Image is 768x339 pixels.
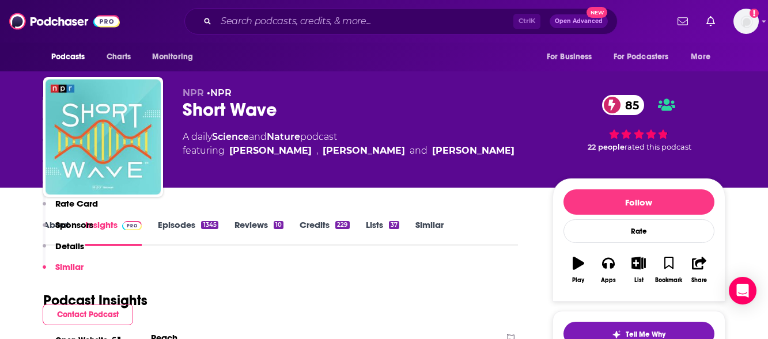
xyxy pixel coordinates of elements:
[587,7,607,18] span: New
[614,49,669,65] span: For Podcasters
[267,131,300,142] a: Nature
[691,277,707,284] div: Share
[733,9,759,34] img: User Profile
[410,144,427,158] span: and
[55,261,84,272] p: Similar
[655,277,682,284] div: Bookmark
[623,249,653,291] button: List
[555,18,603,24] span: Open Advanced
[99,46,138,68] a: Charts
[601,277,616,284] div: Apps
[602,95,645,115] a: 85
[625,143,691,151] span: rated this podcast
[183,130,514,158] div: A daily podcast
[593,249,623,291] button: Apps
[614,95,645,115] span: 85
[323,144,405,158] a: Jon Hamilton
[9,10,120,32] img: Podchaser - Follow, Share and Rate Podcasts
[606,46,686,68] button: open menu
[43,241,84,262] button: Details
[563,219,714,243] div: Rate
[513,14,540,29] span: Ctrl K
[702,12,720,31] a: Show notifications dropdown
[572,277,584,284] div: Play
[588,143,625,151] span: 22 people
[51,49,85,65] span: Podcasts
[274,221,283,229] div: 10
[729,277,756,304] div: Open Intercom Messenger
[316,144,318,158] span: ,
[733,9,759,34] button: Show profile menu
[43,261,84,283] button: Similar
[107,49,131,65] span: Charts
[547,49,592,65] span: For Business
[210,87,232,98] a: NPR
[207,87,232,98] span: •
[683,46,725,68] button: open menu
[212,131,249,142] a: Science
[563,249,593,291] button: Play
[432,144,514,158] a: Aaron Scott
[55,219,93,230] p: Sponsors
[300,219,349,246] a: Credits229
[415,219,444,246] a: Similar
[335,221,349,229] div: 229
[234,219,283,246] a: Reviews10
[563,189,714,215] button: Follow
[612,330,621,339] img: tell me why sparkle
[183,144,514,158] span: featuring
[626,330,665,339] span: Tell Me Why
[539,46,607,68] button: open menu
[183,87,204,98] span: NPR
[366,219,399,246] a: Lists37
[550,14,608,28] button: Open AdvancedNew
[691,49,710,65] span: More
[229,144,312,158] a: Regina Barber
[249,131,267,142] span: and
[634,277,644,284] div: List
[654,249,684,291] button: Bookmark
[152,49,193,65] span: Monitoring
[158,219,218,246] a: Episodes1345
[673,12,693,31] a: Show notifications dropdown
[144,46,208,68] button: open menu
[184,8,618,35] div: Search podcasts, credits, & more...
[46,79,161,195] img: Short Wave
[43,304,133,325] button: Contact Podcast
[43,219,93,241] button: Sponsors
[216,12,513,31] input: Search podcasts, credits, & more...
[553,87,725,159] div: 85 22 peoplerated this podcast
[733,9,759,34] span: Logged in as hconnor
[389,221,399,229] div: 37
[684,249,714,291] button: Share
[55,241,84,252] p: Details
[201,221,218,229] div: 1345
[750,9,759,18] svg: Add a profile image
[43,46,100,68] button: open menu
